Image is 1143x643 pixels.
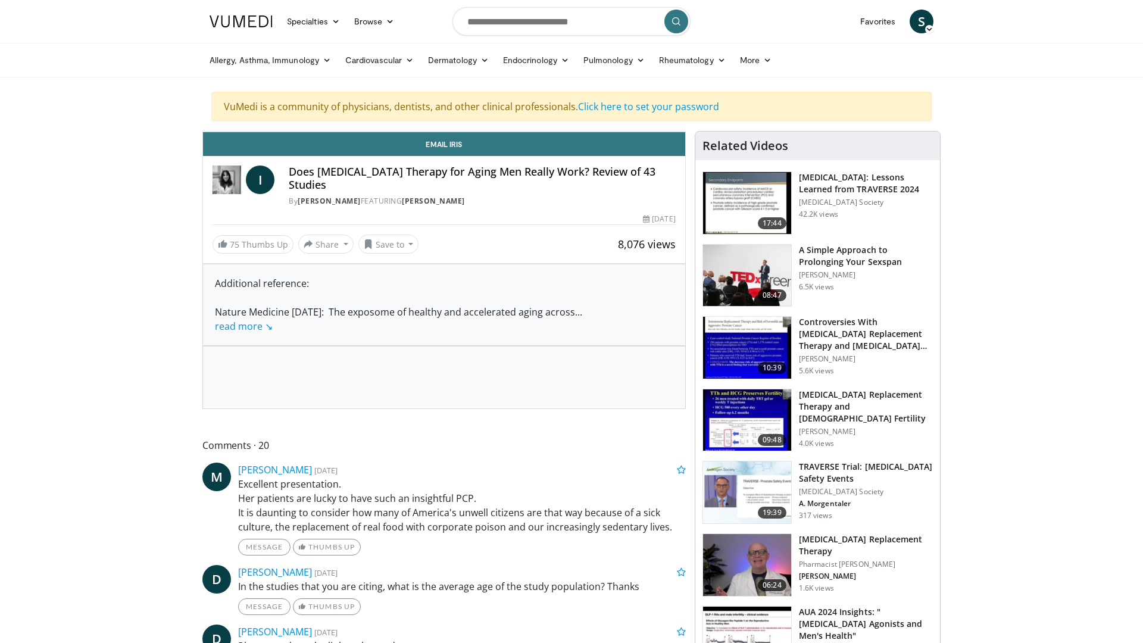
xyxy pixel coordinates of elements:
[799,210,838,219] p: 42.2K views
[799,511,832,520] p: 317 views
[702,244,933,307] a: 08:47 A Simple Approach to Prolonging Your Sexspan [PERSON_NAME] 6.5K views
[230,239,239,250] span: 75
[238,566,312,579] a: [PERSON_NAME]
[202,565,231,594] a: D
[338,48,421,72] a: Cardiovascular
[799,427,933,436] p: [PERSON_NAME]
[910,10,933,33] a: S
[210,15,273,27] img: VuMedi Logo
[758,507,786,519] span: 19:39
[421,48,496,72] a: Dermatology
[215,305,582,333] span: ...
[733,48,779,72] a: More
[758,289,786,301] span: 08:47
[758,434,786,446] span: 09:48
[314,465,338,476] small: [DATE]
[314,627,338,638] small: [DATE]
[799,572,933,581] p: [PERSON_NAME]
[799,583,834,593] p: 1.6K views
[293,539,360,555] a: Thumbs Up
[758,362,786,374] span: 10:39
[213,166,241,194] img: Dr. Iris Gorfinkel
[238,598,291,615] a: Message
[578,100,719,113] a: Click here to set your password
[853,10,902,33] a: Favorites
[799,439,834,448] p: 4.0K views
[702,171,933,235] a: 17:44 [MEDICAL_DATA]: Lessons Learned from TRAVERSE 2024 [MEDICAL_DATA] Society 42.2K views
[702,533,933,597] a: 06:24 [MEDICAL_DATA] Replacement Therapy Pharmacist [PERSON_NAME] [PERSON_NAME] 1.6K views
[799,389,933,424] h3: [MEDICAL_DATA] Replacement Therapy and [DEMOGRAPHIC_DATA] Fertility
[703,389,791,451] img: 58e29ddd-d015-4cd9-bf96-f28e303b730c.150x105_q85_crop-smart_upscale.jpg
[702,316,933,379] a: 10:39 Controversies With [MEDICAL_DATA] Replacement Therapy and [MEDICAL_DATA] Can… [PERSON_NAME]...
[289,166,676,191] h4: Does [MEDICAL_DATA] Therapy for Aging Men Really Work? Review of 43 Studies
[215,320,273,333] a: read more ↘
[799,533,933,557] h3: [MEDICAL_DATA] Replacement Therapy
[347,10,402,33] a: Browse
[703,317,791,379] img: 418933e4-fe1c-4c2e-be56-3ce3ec8efa3b.150x105_q85_crop-smart_upscale.jpg
[703,534,791,596] img: e23de6d5-b3cf-4de1-8780-c4eec047bbc0.150x105_q85_crop-smart_upscale.jpg
[293,598,360,615] a: Thumbs Up
[799,198,933,207] p: [MEDICAL_DATA] Society
[652,48,733,72] a: Rheumatology
[576,48,652,72] a: Pulmonology
[402,196,465,206] a: [PERSON_NAME]
[238,625,312,638] a: [PERSON_NAME]
[758,217,786,229] span: 17:44
[643,214,675,224] div: [DATE]
[238,477,686,534] p: Excellent presentation. Her patients are lucky to have such an insightful PCP. It is daunting to ...
[703,461,791,523] img: 9812f22f-d817-4923-ae6c-a42f6b8f1c21.png.150x105_q85_crop-smart_upscale.png
[799,499,933,508] p: A. Morgentaler
[618,237,676,251] span: 8,076 views
[799,366,834,376] p: 5.6K views
[452,7,691,36] input: Search topics, interventions
[799,354,933,364] p: [PERSON_NAME]
[246,166,274,194] a: I
[314,567,338,578] small: [DATE]
[289,196,676,207] div: By FEATURING
[799,606,933,642] h3: AUA 2024 Insights: " [MEDICAL_DATA] Agonists and Men's Health"
[799,560,933,569] p: Pharmacist [PERSON_NAME]
[799,282,834,292] p: 6.5K views
[496,48,576,72] a: Endocrinology
[799,171,933,195] h3: [MEDICAL_DATA]: Lessons Learned from TRAVERSE 2024
[799,316,933,352] h3: Controversies With [MEDICAL_DATA] Replacement Therapy and [MEDICAL_DATA] Can…
[358,235,419,254] button: Save to
[799,461,933,485] h3: TRAVERSE Trial: [MEDICAL_DATA] Safety Events
[799,487,933,497] p: [MEDICAL_DATA] Society
[215,276,673,333] div: Additional reference: Nature Medicine [DATE]: The exposome of healthy and accelerated aging across
[298,235,354,254] button: Share
[238,463,312,476] a: [PERSON_NAME]
[203,132,685,156] a: Email Iris
[213,235,293,254] a: 75 Thumbs Up
[238,539,291,555] a: Message
[202,463,231,491] a: M
[799,270,933,280] p: [PERSON_NAME]
[703,172,791,234] img: 1317c62a-2f0d-4360-bee0-b1bff80fed3c.150x105_q85_crop-smart_upscale.jpg
[702,139,788,153] h4: Related Videos
[799,244,933,268] h3: A Simple Approach to Prolonging Your Sexspan
[238,579,686,594] p: In the studies that you are citing, what is the average age of the study population? Thanks
[211,92,932,121] div: VuMedi is a community of physicians, dentists, and other clinical professionals.
[280,10,347,33] a: Specialties
[702,461,933,524] a: 19:39 TRAVERSE Trial: [MEDICAL_DATA] Safety Events [MEDICAL_DATA] Society A. Morgentaler 317 views
[703,245,791,307] img: c4bd4661-e278-4c34-863c-57c104f39734.150x105_q85_crop-smart_upscale.jpg
[758,579,786,591] span: 06:24
[298,196,361,206] a: [PERSON_NAME]
[202,48,338,72] a: Allergy, Asthma, Immunology
[702,389,933,452] a: 09:48 [MEDICAL_DATA] Replacement Therapy and [DEMOGRAPHIC_DATA] Fertility [PERSON_NAME] 4.0K views
[202,438,686,453] span: Comments 20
